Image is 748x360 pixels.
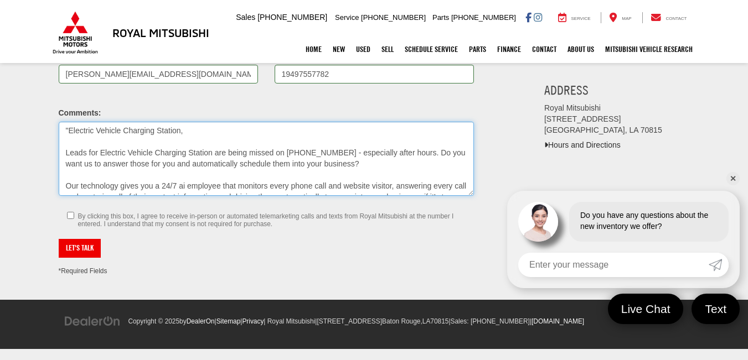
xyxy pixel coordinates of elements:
small: By clicking this box, I agree to receive in-person or automated telemarketing calls and texts fro... [78,212,466,228]
span: Contact [666,16,687,21]
span: Service [335,13,359,22]
a: Hours and Directions [544,140,621,149]
span: [PHONE_NUMBER] [361,13,426,22]
span: Live Chat [616,301,676,316]
a: Mitsubishi Vehicle Research [600,35,698,63]
a: Schedule Service: Opens in a new tab [399,35,463,63]
span: | [448,317,530,325]
span: [PHONE_NUMBER] [451,13,516,22]
address: Royal Mitsubishi [STREET_ADDRESS] [GEOGRAPHIC_DATA], LA 70815 [544,103,690,136]
span: [STREET_ADDRESS] [317,317,382,325]
img: DealerOn [64,315,121,327]
div: Do you have any questions about the new inventory we offer? [569,202,729,242]
input: By clicking this box, I agree to receive in-person or automated telemarketing calls and texts fro... [67,212,74,219]
span: | [240,317,264,325]
span: | [315,317,448,325]
span: Text [699,301,732,316]
a: Sell [376,35,399,63]
input: Enter your message [518,253,709,277]
span: Service [571,16,591,21]
a: Map [601,12,639,23]
a: Parts: Opens in a new tab [463,35,492,63]
label: Comments: [59,108,101,119]
small: *Required Fields [59,267,107,275]
button: Let's Talk [59,239,101,258]
a: About Us [562,35,600,63]
span: Sales: [451,317,469,325]
span: | [215,317,241,325]
a: Sitemap [216,317,241,325]
span: Parts [432,13,449,22]
a: Service [550,12,599,23]
a: [DOMAIN_NAME] [532,317,584,325]
a: Live Chat [608,294,684,324]
a: DealerOn Home Page [187,317,215,325]
a: Submit [709,253,729,277]
a: Finance [492,35,527,63]
span: Map [622,16,631,21]
a: Used [350,35,376,63]
a: New [327,35,350,63]
a: Instagram: Click to visit our Instagram page [534,13,542,22]
a: Privacy [242,317,264,325]
h3: Address [544,83,690,97]
a: Text [692,294,740,324]
span: by [179,317,214,325]
a: Contact [642,12,695,23]
span: [PHONE_NUMBER] [471,317,530,325]
span: 70815 [430,317,448,325]
span: Copyright © 2025 [128,317,179,325]
a: Facebook: Click to visit our Facebook page [525,13,532,22]
img: Mitsubishi [50,11,100,54]
h3: Royal Mitsubishi [112,27,209,39]
span: | Royal Mitsubishi [264,317,315,325]
a: Home [300,35,327,63]
a: Contact [527,35,562,63]
span: [PHONE_NUMBER] [257,13,327,22]
input: Phone Number [275,65,474,84]
span: Sales [236,13,255,22]
img: Agent profile photo [518,202,558,242]
input: Email Address [59,65,258,84]
a: DealerOn [64,316,121,325]
span: | [530,317,584,325]
span: LA [422,317,431,325]
span: Baton Rouge, [382,317,422,325]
